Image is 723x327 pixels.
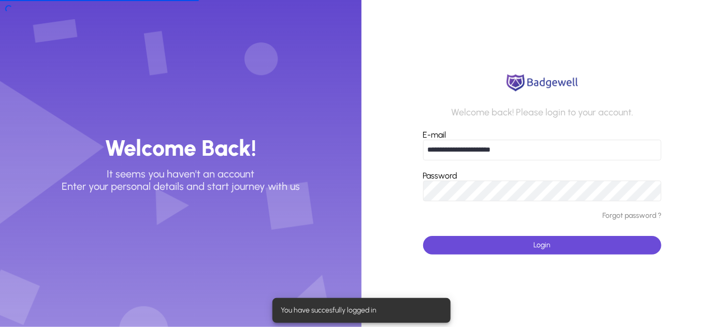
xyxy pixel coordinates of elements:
img: logo_orange.svg [17,17,25,25]
p: Enter your personal details and start journey with us [62,180,300,192]
div: Domain Overview [39,61,93,68]
img: website_grey.svg [17,27,25,35]
h3: Welcome Back! [105,135,257,162]
span: Login [533,241,551,249]
img: tab_keywords_by_traffic_grey.svg [103,60,111,68]
label: Password [423,171,458,181]
a: Forgot password ? [602,212,661,220]
div: You have succesfully logged in [272,298,446,323]
div: Keywords by Traffic [114,61,175,68]
div: Domain: [DOMAIN_NAME] [27,27,114,35]
button: Login [423,236,662,255]
p: Welcome back! Please login to your account. [451,107,633,118]
img: logo.png [503,72,581,93]
img: tab_domain_overview_orange.svg [28,60,36,68]
div: v 4.0.25 [29,17,51,25]
label: E-mail [423,130,446,140]
p: It seems you haven't an account [107,168,255,180]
